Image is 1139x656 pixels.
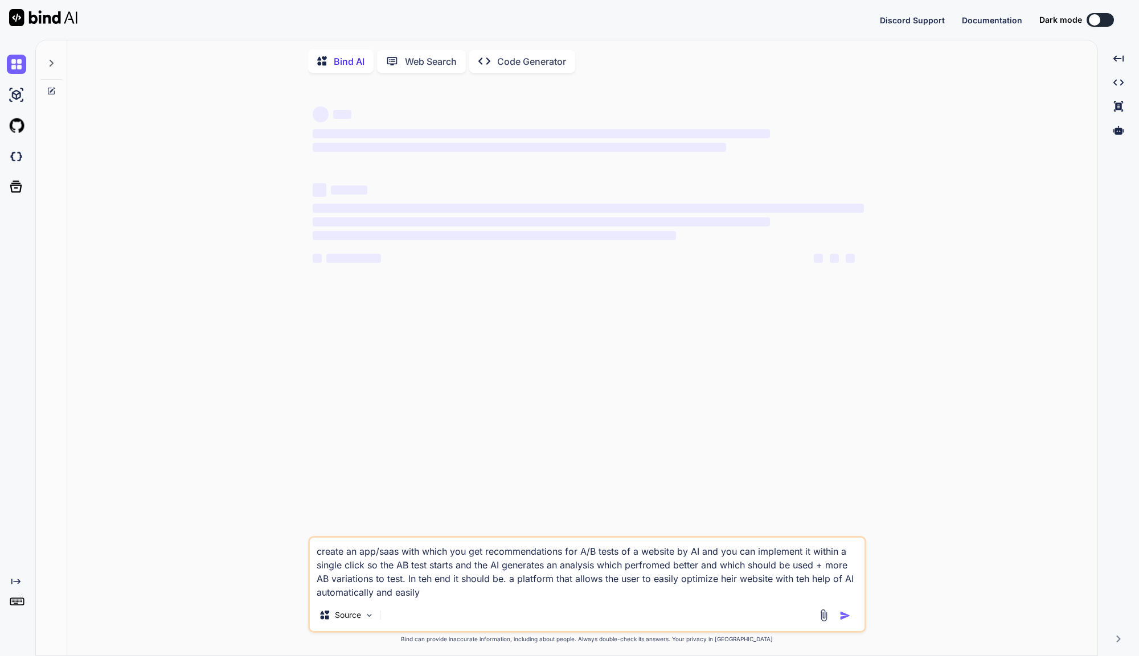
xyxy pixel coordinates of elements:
p: Web Search [405,55,457,68]
button: Discord Support [880,14,945,26]
span: ‌ [313,183,326,197]
button: Documentation [962,14,1022,26]
span: ‌ [333,110,351,119]
span: Dark mode [1039,14,1082,26]
p: Bind AI [334,55,364,68]
img: Bind AI [9,9,77,26]
p: Source [335,609,361,621]
span: ‌ [313,143,726,152]
p: Code Generator [497,55,566,68]
img: githubLight [7,116,26,135]
img: attachment [817,609,830,622]
img: darkCloudIdeIcon [7,147,26,166]
span: Discord Support [880,15,945,25]
span: Documentation [962,15,1022,25]
span: ‌ [313,129,770,138]
span: ‌ [313,106,329,122]
span: ‌ [313,217,770,226]
span: ‌ [313,254,322,263]
span: ‌ [846,254,855,263]
img: ai-studio [7,85,26,105]
p: Bind can provide inaccurate information, including about people. Always double-check its answers.... [308,635,866,643]
span: ‌ [830,254,839,263]
textarea: create an app/saas with which you get recommendations for A/B tests of a website by AI and you ca... [310,538,865,599]
span: ‌ [326,254,381,263]
span: ‌ [331,185,367,195]
img: Pick Models [364,610,374,620]
img: icon [839,610,851,621]
span: ‌ [814,254,823,263]
span: ‌ [313,204,864,213]
img: chat [7,55,26,74]
span: ‌ [313,231,677,240]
